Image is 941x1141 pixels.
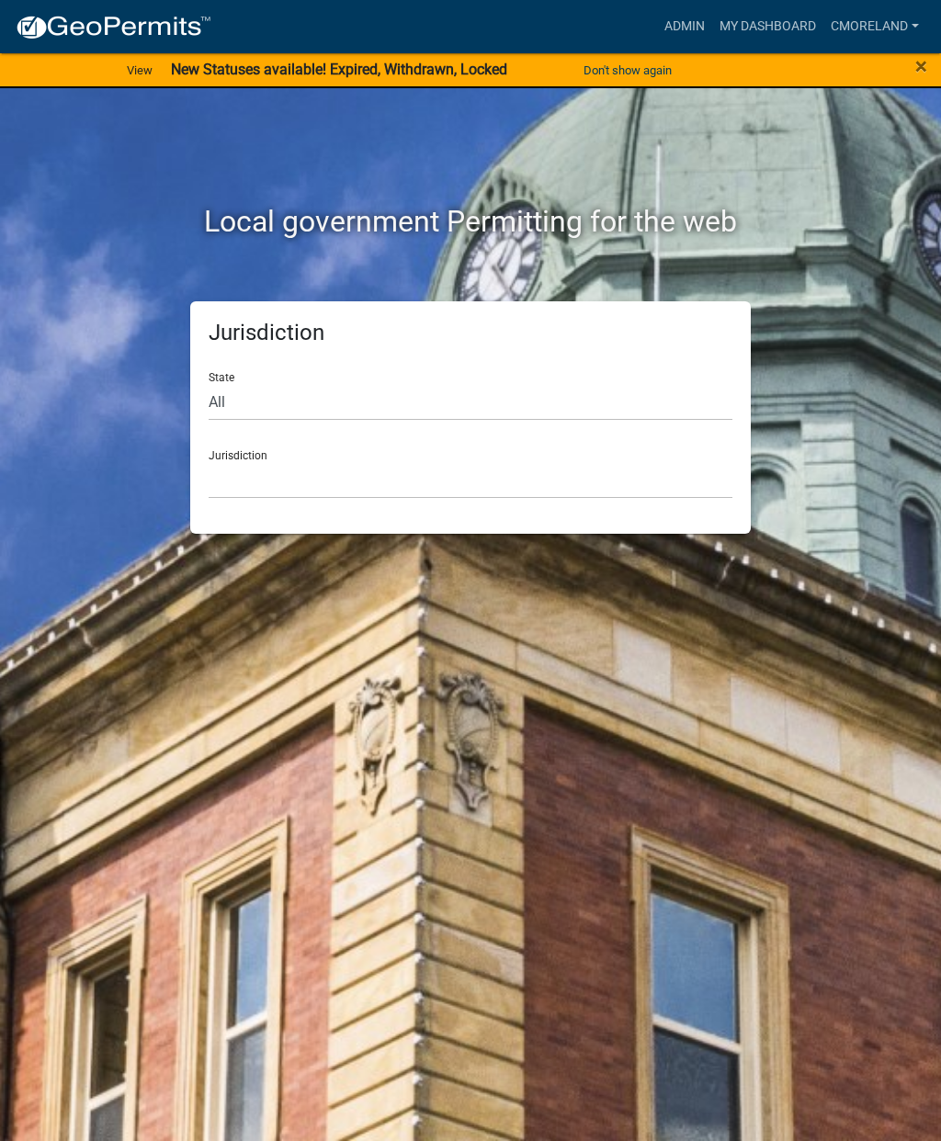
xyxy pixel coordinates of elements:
[915,55,927,77] button: Close
[712,9,823,44] a: My Dashboard
[657,9,712,44] a: Admin
[119,55,160,85] a: View
[43,204,898,239] h2: Local government Permitting for the web
[915,53,927,79] span: ×
[823,9,926,44] a: cmoreland
[171,61,507,78] strong: New Statuses available! Expired, Withdrawn, Locked
[209,320,732,346] h5: Jurisdiction
[576,55,679,85] button: Don't show again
